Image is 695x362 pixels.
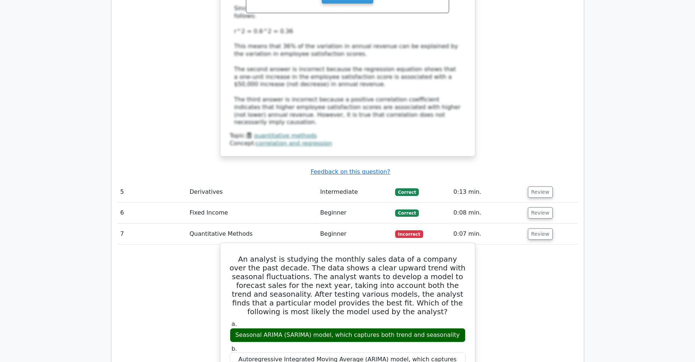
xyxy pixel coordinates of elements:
[230,132,466,140] div: Topic:
[317,182,392,203] td: Intermediate
[317,224,392,244] td: Beginner
[229,255,466,316] h5: An analyst is studying the monthly sales data of a company over the past decade. The data shows a...
[317,203,392,223] td: Beginner
[528,228,553,240] button: Review
[395,230,423,238] span: Incorrect
[230,328,466,342] div: Seasonal ARIMA (SARIMA) model, which captures both trend and seasonality
[395,188,419,196] span: Correct
[230,140,466,147] div: Concept:
[187,224,317,244] td: Quantitative Methods
[187,182,317,203] td: Derivatives
[451,182,525,203] td: 0:13 min.
[232,345,237,352] span: b.
[117,182,187,203] td: 5
[232,320,237,327] span: a.
[310,168,390,175] a: Feedback on this question?
[256,140,332,147] a: correlation and regression
[528,207,553,219] button: Review
[451,224,525,244] td: 0:07 min.
[187,203,317,223] td: Fixed Income
[528,186,553,198] button: Review
[451,203,525,223] td: 0:08 min.
[254,132,317,139] a: quantitative methods
[117,203,187,223] td: 6
[395,209,419,217] span: Correct
[117,224,187,244] td: 7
